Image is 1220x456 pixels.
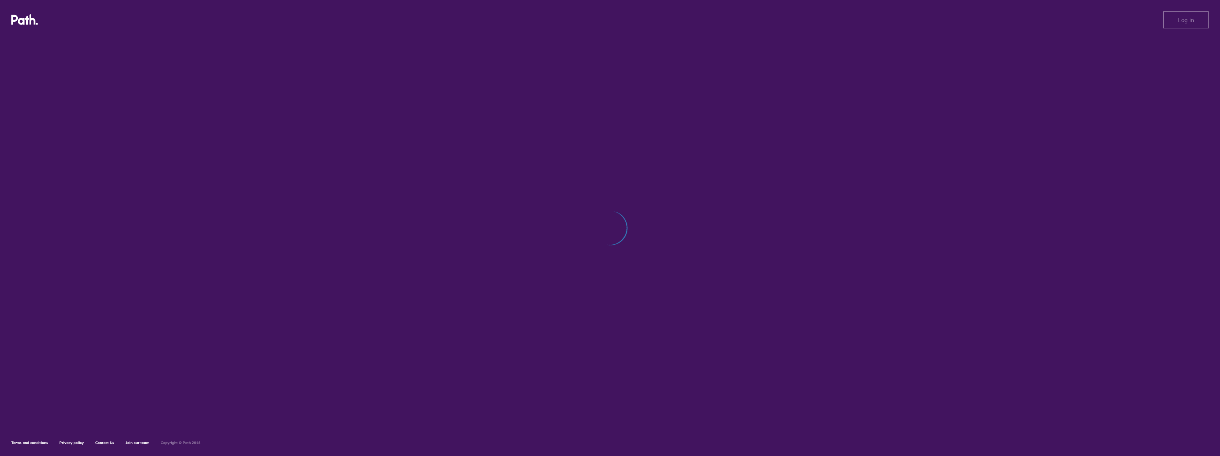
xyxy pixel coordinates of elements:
[1163,11,1209,28] button: Log in
[59,440,84,445] a: Privacy policy
[11,440,48,445] a: Terms and conditions
[125,440,149,445] a: Join our team
[161,441,200,445] h6: Copyright © Path 2018
[1178,17,1194,23] span: Log in
[95,440,114,445] a: Contact Us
